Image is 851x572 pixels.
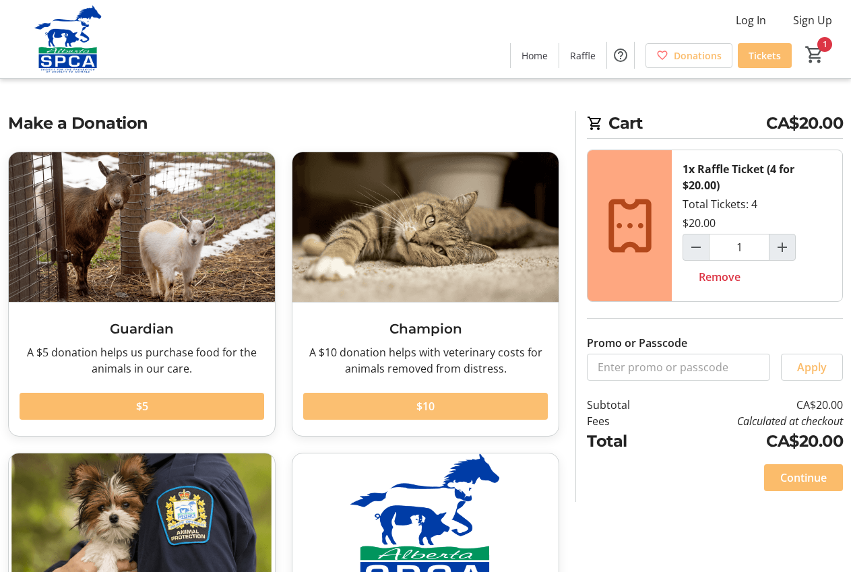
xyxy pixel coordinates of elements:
[570,49,596,63] span: Raffle
[725,9,777,31] button: Log In
[699,269,740,285] span: Remove
[416,398,435,414] span: $10
[781,354,843,381] button: Apply
[780,470,827,486] span: Continue
[8,5,128,73] img: Alberta SPCA's Logo
[802,42,827,67] button: Cart
[661,397,843,413] td: CA$20.00
[587,354,770,381] input: Enter promo or passcode
[749,49,781,63] span: Tickets
[764,464,843,491] button: Continue
[607,42,634,69] button: Help
[511,43,559,68] a: Home
[292,152,559,302] img: Champion
[709,234,769,261] input: Raffle Ticket (4 for $20.00) Quantity
[20,344,264,377] div: A $5 donation helps us purchase food for the animals in our care.
[793,12,832,28] span: Sign Up
[303,344,548,377] div: A $10 donation helps with veterinary costs for animals removed from distress.
[683,215,716,231] div: $20.00
[587,429,661,453] td: Total
[683,161,831,193] div: 1x Raffle Ticket (4 for $20.00)
[661,413,843,429] td: Calculated at checkout
[522,49,548,63] span: Home
[587,111,843,139] h2: Cart
[303,393,548,420] button: $10
[587,413,661,429] td: Fees
[587,335,687,351] label: Promo or Passcode
[136,398,148,414] span: $5
[782,9,843,31] button: Sign Up
[303,319,548,339] h3: Champion
[683,234,709,260] button: Decrement by one
[738,43,792,68] a: Tickets
[20,319,264,339] h3: Guardian
[769,234,795,260] button: Increment by one
[672,150,842,301] div: Total Tickets: 4
[661,429,843,453] td: CA$20.00
[683,263,757,290] button: Remove
[645,43,732,68] a: Donations
[736,12,766,28] span: Log In
[20,393,264,420] button: $5
[8,111,559,135] h2: Make a Donation
[559,43,606,68] a: Raffle
[766,111,843,135] span: CA$20.00
[9,152,275,302] img: Guardian
[797,359,827,375] span: Apply
[587,397,661,413] td: Subtotal
[674,49,722,63] span: Donations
